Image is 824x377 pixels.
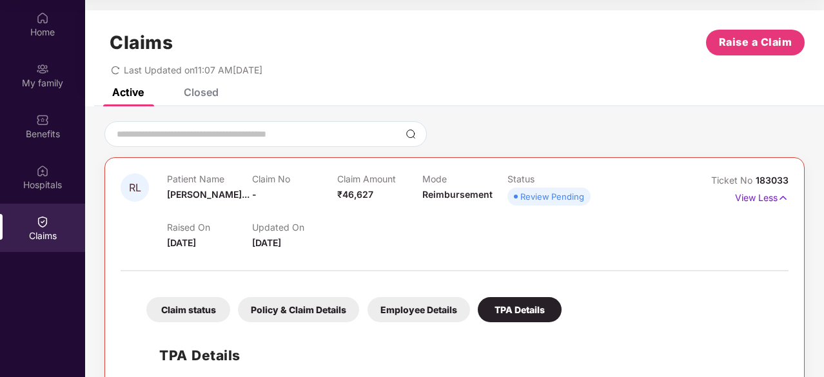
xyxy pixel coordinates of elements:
span: Raise a Claim [719,34,792,50]
div: Claim status [146,297,230,322]
div: Employee Details [368,297,470,322]
div: Closed [184,86,219,99]
span: RL [129,182,141,193]
div: Review Pending [520,190,584,203]
img: svg+xml;base64,PHN2ZyBpZD0iSG9zcGl0YWxzIiB4bWxucz0iaHR0cDovL3d3dy53My5vcmcvMjAwMC9zdmciIHdpZHRoPS... [36,164,49,177]
span: redo [111,64,120,75]
span: [DATE] [167,237,196,248]
p: Raised On [167,222,252,233]
img: svg+xml;base64,PHN2ZyB4bWxucz0iaHR0cDovL3d3dy53My5vcmcvMjAwMC9zdmciIHdpZHRoPSIxNyIgaGVpZ2h0PSIxNy... [778,191,789,205]
span: Last Updated on 11:07 AM[DATE] [124,64,262,75]
p: Claim Amount [337,173,422,184]
p: Patient Name [167,173,252,184]
div: Policy & Claim Details [238,297,359,322]
span: ₹46,627 [337,189,373,200]
img: svg+xml;base64,PHN2ZyBpZD0iQmVuZWZpdHMiIHhtbG5zPSJodHRwOi8vd3d3LnczLm9yZy8yMDAwL3N2ZyIgd2lkdGg9Ij... [36,113,49,126]
p: Status [507,173,593,184]
p: Claim No [252,173,337,184]
span: Reimbursement [422,189,493,200]
p: Updated On [252,222,337,233]
h1: Claims [110,32,173,53]
span: [PERSON_NAME]... [167,189,250,200]
p: Mode [422,173,507,184]
span: 183033 [756,175,789,186]
img: svg+xml;base64,PHN2ZyB3aWR0aD0iMjAiIGhlaWdodD0iMjAiIHZpZXdCb3g9IjAgMCAyMCAyMCIgZmlsbD0ibm9uZSIgeG... [36,63,49,75]
span: - [252,189,257,200]
button: Raise a Claim [706,30,805,55]
img: svg+xml;base64,PHN2ZyBpZD0iSG9tZSIgeG1sbnM9Imh0dHA6Ly93d3cudzMub3JnLzIwMDAvc3ZnIiB3aWR0aD0iMjAiIG... [36,12,49,24]
img: svg+xml;base64,PHN2ZyBpZD0iQ2xhaW0iIHhtbG5zPSJodHRwOi8vd3d3LnczLm9yZy8yMDAwL3N2ZyIgd2lkdGg9IjIwIi... [36,215,49,228]
span: [DATE] [252,237,281,248]
p: View Less [735,188,789,205]
h1: TPA Details [159,345,240,366]
div: TPA Details [478,297,562,322]
img: svg+xml;base64,PHN2ZyBpZD0iU2VhcmNoLTMyeDMyIiB4bWxucz0iaHR0cDovL3d3dy53My5vcmcvMjAwMC9zdmciIHdpZH... [406,129,416,139]
div: Active [112,86,144,99]
span: Ticket No [711,175,756,186]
